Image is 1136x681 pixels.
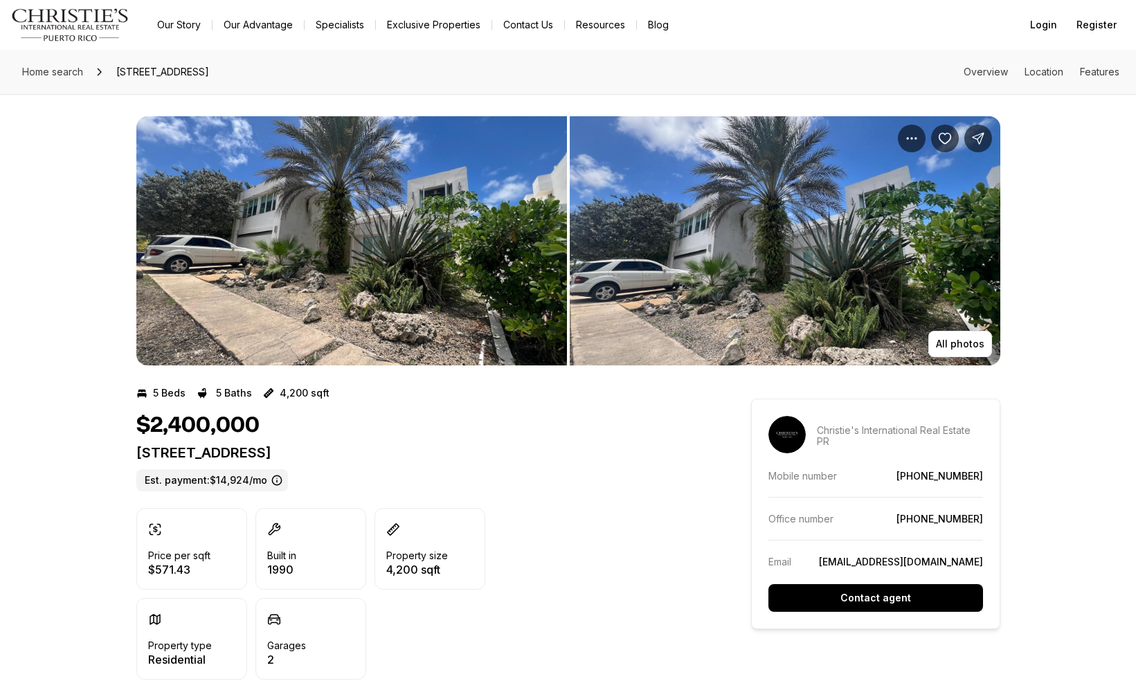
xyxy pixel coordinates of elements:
[896,513,983,525] a: [PHONE_NUMBER]
[267,550,296,561] p: Built in
[280,388,330,399] p: 4,200 sqft
[111,61,215,83] span: [STREET_ADDRESS]
[136,469,288,491] label: Est. payment: $14,924/mo
[964,66,1008,78] a: Skip to: Overview
[1025,66,1063,78] a: Skip to: Location
[819,556,983,567] a: [EMAIL_ADDRESS][DOMAIN_NAME]
[492,15,564,35] button: Contact Us
[936,338,984,349] p: All photos
[1030,19,1057,30] span: Login
[570,116,1000,365] button: View image gallery
[898,125,926,152] button: Property options
[11,8,129,42] img: logo
[136,444,701,461] p: [STREET_ADDRESS]
[267,654,306,665] p: 2
[376,15,492,35] a: Exclusive Properties
[964,66,1119,78] nav: Page section menu
[928,331,992,357] button: All photos
[17,61,89,83] a: Home search
[148,640,212,651] p: Property type
[768,470,837,482] p: Mobile number
[565,15,636,35] a: Resources
[817,425,983,447] p: Christie's International Real Estate PR
[267,640,306,651] p: Garages
[136,116,1000,365] div: Listing Photos
[267,564,296,575] p: 1990
[22,66,83,78] span: Home search
[305,15,375,35] a: Specialists
[213,15,304,35] a: Our Advantage
[768,556,791,567] p: Email
[1080,66,1119,78] a: Skip to: Features
[768,513,833,525] p: Office number
[1076,19,1117,30] span: Register
[768,584,983,612] button: Contact agent
[386,550,448,561] p: Property size
[148,654,212,665] p: Residential
[136,116,567,365] li: 1 of 4
[148,550,210,561] p: Price per sqft
[896,470,983,482] a: [PHONE_NUMBER]
[136,116,567,365] button: View image gallery
[1022,11,1065,39] button: Login
[386,564,448,575] p: 4,200 sqft
[216,388,252,399] p: 5 Baths
[840,592,911,603] p: Contact agent
[570,116,1000,365] li: 2 of 4
[148,564,210,575] p: $571.43
[964,125,992,152] button: Share Property: Caoba 39
[637,15,680,35] a: Blog
[146,15,212,35] a: Our Story
[136,412,260,439] h1: $2,400,000
[1068,11,1125,39] button: Register
[153,388,186,399] p: 5 Beds
[931,125,959,152] button: Save Property: Caoba 39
